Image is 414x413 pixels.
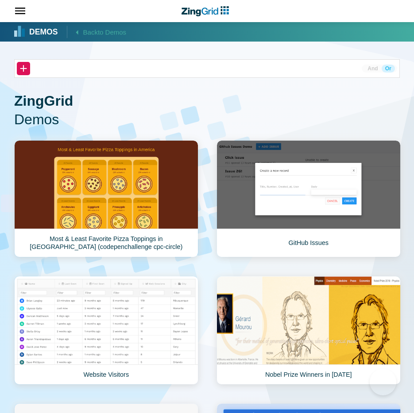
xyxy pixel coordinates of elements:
[98,28,126,36] span: to Demos
[14,276,198,385] a: Website Visitors
[382,65,395,73] button: Or
[217,140,401,257] a: GitHub Issues
[14,93,73,109] strong: ZingGrid
[183,4,231,19] a: ZingChart Logo. Click to return to the homepage
[83,27,127,38] span: Back
[67,26,127,38] a: Backto Demos
[14,140,198,257] a: Most & Least Favorite Pizza Toppings in [GEOGRAPHIC_DATA] (codepenchallenge cpc-circle)
[15,25,58,38] a: Demos
[29,28,58,36] strong: Demos
[370,369,396,395] iframe: Help Scout Beacon - Open
[17,62,30,75] button: +
[217,276,401,385] a: Nobel Prize Winners in [DATE]
[14,111,400,129] span: Demos
[364,65,381,73] button: And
